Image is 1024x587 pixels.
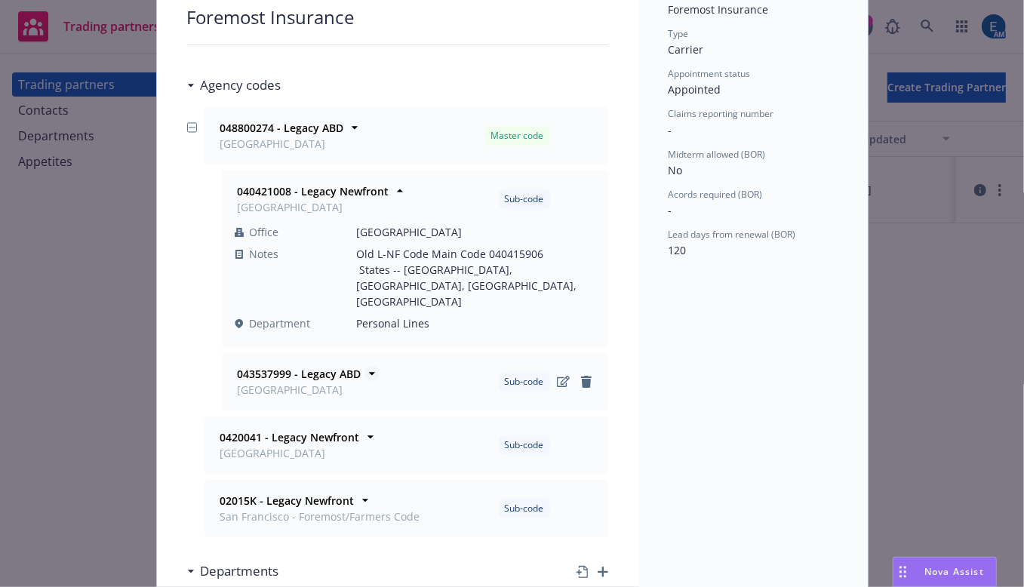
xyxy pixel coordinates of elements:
[669,2,769,17] span: Foremost Insurance
[669,188,763,201] span: Acords required (BOR)
[893,557,997,587] button: Nova Assist
[220,136,344,152] span: [GEOGRAPHIC_DATA]
[924,565,984,578] span: Nova Assist
[238,382,361,398] span: [GEOGRAPHIC_DATA]
[669,107,774,120] span: Claims reporting number
[669,203,672,217] span: -
[669,163,683,177] span: No
[238,184,389,198] strong: 040421008 - Legacy Newfront
[669,82,721,97] span: Appointed
[491,129,544,143] span: Master code
[505,502,544,515] span: Sub-code
[250,315,311,331] span: Department
[669,148,766,161] span: Midterm allowed (BOR)
[187,5,608,29] div: Foremost Insurance
[220,121,344,135] strong: 048800274 - Legacy ABD
[238,367,361,381] strong: 043537999 - Legacy ABD
[505,438,544,452] span: Sub-code
[187,75,281,95] div: Agency codes
[220,445,360,461] span: [GEOGRAPHIC_DATA]
[220,430,360,444] strong: 0420041 - Legacy Newfront
[201,561,279,581] h3: Departments
[669,243,687,257] span: 120
[220,509,420,524] span: San Francisco - Foremost/Farmers Code
[669,42,704,57] span: Carrier
[238,199,389,215] span: [GEOGRAPHIC_DATA]
[669,228,796,241] span: Lead days from renewal (BOR)
[577,373,595,391] a: Delete
[357,246,595,309] span: Old L-NF Code Main Code 040415906 States -- [GEOGRAPHIC_DATA], [GEOGRAPHIC_DATA], [GEOGRAPHIC_DAT...
[669,27,689,40] span: Type
[250,246,279,262] span: Notes
[357,224,595,240] span: [GEOGRAPHIC_DATA]
[505,192,544,206] span: Sub-code
[220,493,355,508] strong: 02015K - Legacy Newfront
[505,375,544,389] span: Sub-code
[669,67,751,80] span: Appointment status
[250,224,279,240] span: Office
[669,123,672,137] span: -
[555,373,573,391] a: Edit
[893,558,912,586] div: Drag to move
[201,75,281,95] h3: Agency codes
[187,561,279,581] div: Departments
[357,315,595,331] span: Personal Lines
